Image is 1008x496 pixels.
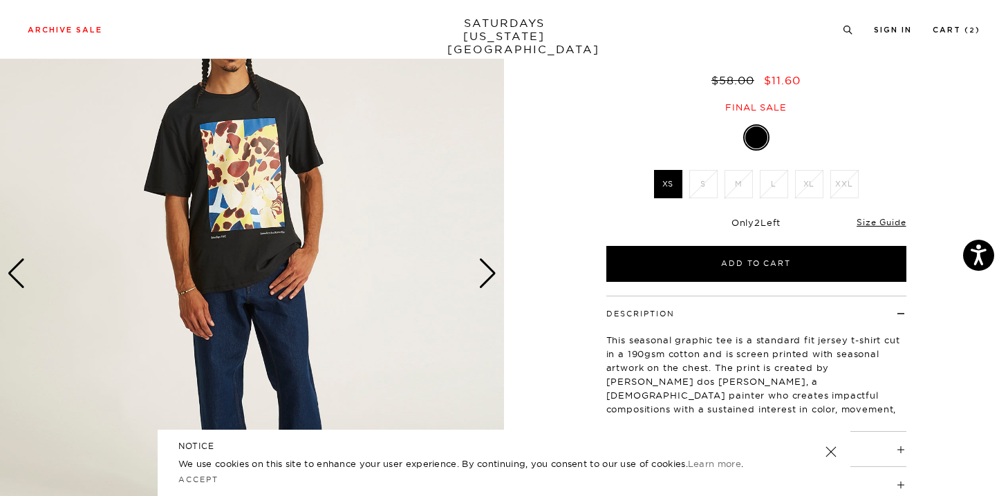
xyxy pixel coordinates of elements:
[604,102,908,113] div: Final sale
[754,217,760,228] span: 2
[606,310,675,318] button: Description
[933,26,980,34] a: Cart (2)
[447,17,561,56] a: SATURDAYS[US_STATE][GEOGRAPHIC_DATA]
[857,217,906,227] a: Size Guide
[28,26,102,34] a: Archive Sale
[874,26,912,34] a: Sign In
[606,333,906,430] p: This seasonal graphic tee is a standard fit jersey t-shirt cut in a 190gsm cotton and is screen p...
[764,73,801,87] span: $11.60
[178,475,218,484] a: Accept
[688,458,741,469] a: Learn more
[711,73,760,87] del: $58.00
[178,457,781,470] p: We use cookies on this site to enhance your user experience. By continuing, you consent to our us...
[606,217,906,229] div: Only Left
[606,246,906,282] button: Add to Cart
[969,28,976,34] small: 2
[654,170,682,198] label: XS
[478,258,497,289] div: Next slide
[178,440,830,452] h5: NOTICE
[7,258,26,289] div: Previous slide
